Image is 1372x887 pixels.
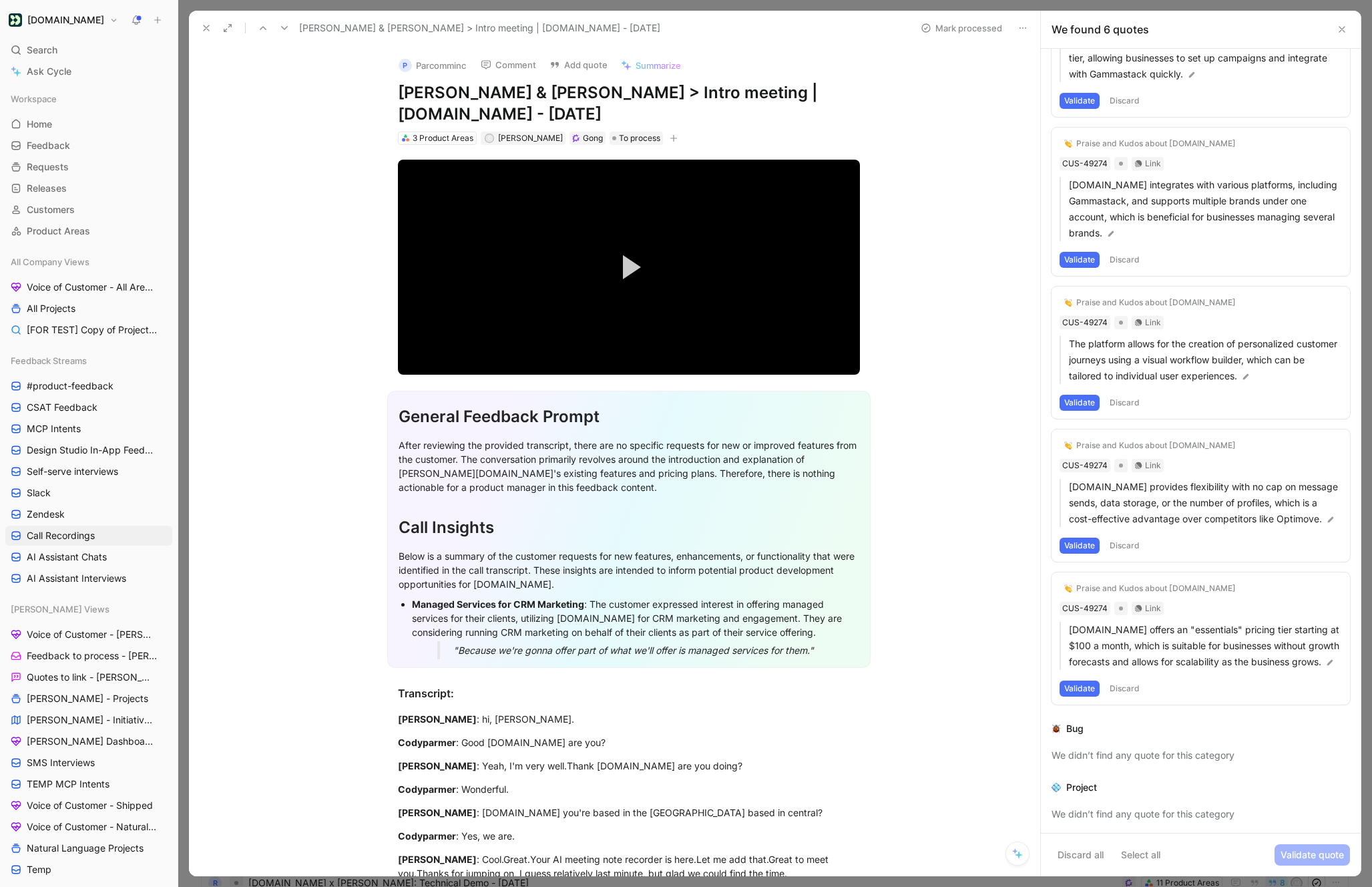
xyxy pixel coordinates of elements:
button: 👏Praise and Kudos about [DOMAIN_NAME] [1060,295,1240,311]
span: [PERSON_NAME] [498,133,563,143]
span: Feedback [27,139,70,152]
a: AI Assistant Interviews [5,568,172,588]
span: Requests [27,160,69,174]
span: [PERSON_NAME] Views [11,602,109,616]
span: Design Studio In-App Feedback [27,443,155,457]
div: : Cool.Great.Your AI meeting note recorder is here.Let me add that.Great to meet you.Thanks for j... [398,852,860,880]
img: 🐞 [1052,724,1061,733]
span: Zendesk [27,508,65,521]
a: Self-serve interviews [5,462,172,482]
button: PParcomminc [393,55,472,75]
div: Transcript: [398,685,860,701]
mark: Codyparmer [398,737,456,748]
div: Call Insights [399,516,859,540]
img: 👏 [1064,140,1072,148]
div: Praise and Kudos about [DOMAIN_NAME] [1076,138,1236,149]
div: Search [5,40,172,60]
a: All Projects [5,299,172,319]
div: P [399,59,412,72]
button: Discard [1105,538,1144,554]
a: Customers [5,200,172,220]
span: Temp [27,863,51,876]
a: Temp [5,860,172,880]
span: Search [27,42,57,58]
button: 👏Praise and Kudos about [DOMAIN_NAME] [1060,580,1240,596]
div: All Company Views [5,252,172,272]
div: Bug [1066,721,1084,737]
span: All Projects [27,302,75,315]
img: pen.svg [1106,229,1116,238]
a: Quotes to link - [PERSON_NAME] [5,667,172,687]
h1: [PERSON_NAME] & [PERSON_NAME] > Intro meeting | [DOMAIN_NAME] - [DATE] [398,82,860,125]
button: Comment [475,55,542,74]
a: Natural Language Projects [5,838,172,858]
button: Validate [1060,93,1100,109]
a: Ask Cycle [5,61,172,81]
a: CSAT Feedback [5,397,172,417]
img: 👏 [1064,441,1072,450]
span: Workspace [11,92,57,106]
button: Validate [1060,395,1100,411]
span: To process [619,132,660,145]
div: To process [610,132,663,145]
span: Voice of Customer - [PERSON_NAME] [27,628,156,641]
button: Summarize [615,56,687,75]
span: [PERSON_NAME] & [PERSON_NAME] > Intro meeting | [DOMAIN_NAME] - [DATE] [299,20,660,36]
button: 👏Praise and Kudos about [DOMAIN_NAME] [1060,437,1240,454]
div: Praise and Kudos about [DOMAIN_NAME] [1076,297,1236,308]
div: [PERSON_NAME] Views [5,599,172,619]
a: Product Areas [5,221,172,241]
button: Validate [1060,252,1100,268]
span: Natural Language Projects [27,842,144,855]
span: AI Assistant Chats [27,550,107,564]
button: Discard [1105,93,1144,109]
div: : The customer expressed interest in offering managed services for their clients, utilizing [DOMA... [412,597,859,639]
span: MCP Intents [27,422,81,435]
p: The platform offers a two-week free trial for the essentials tier, allowing businesses to set up ... [1069,34,1342,82]
span: TEMP MCP Intents [27,777,109,791]
div: : Yeah, I'm very well.Thank [DOMAIN_NAME] are you doing? [398,759,860,773]
img: 💠 [1052,783,1061,792]
a: Voice of Customer - All Areas [5,277,172,297]
span: Voice of Customer - Natural Language [27,820,157,834]
a: Voice of Customer - Shipped [5,795,172,816]
span: Ask Cycle [27,63,71,79]
mark: [PERSON_NAME] [398,854,477,865]
button: Mark processed [915,19,1008,37]
div: : Yes, we are. [398,829,860,843]
img: pen.svg [1187,70,1196,79]
a: Call Recordings [5,526,172,546]
div: : Wonderful. [398,782,860,796]
p: [DOMAIN_NAME] provides flexibility with no cap on message sends, data storage, or the number of p... [1069,479,1342,527]
div: Feedback Streams#product-feedbackCSAT FeedbackMCP IntentsDesign Studio In-App FeedbackSelf-serve ... [5,351,172,588]
img: pen.svg [1326,515,1335,524]
a: Requests [5,157,172,177]
p: [DOMAIN_NAME] offers an "essentials" pricing tier starting at $100 a month, which is suitable for... [1069,622,1342,670]
a: Releases [5,178,172,198]
div: : hi, [PERSON_NAME]. [398,712,860,726]
button: Discard all [1052,844,1110,866]
span: Voice of Customer - All Areas [27,281,154,294]
div: Feedback Streams [5,351,172,371]
button: 👏Praise and Kudos about [DOMAIN_NAME] [1060,136,1240,152]
a: Zendesk [5,504,172,524]
span: Product Areas [27,224,90,238]
div: 3 Product Areas [413,132,473,145]
div: [PERSON_NAME] ViewsVoice of Customer - [PERSON_NAME]Feedback to process - [PERSON_NAME]Quotes to ... [5,599,172,880]
span: Self-serve interviews [27,465,118,478]
a: [FOR TEST] Copy of Projects for Discovery [5,320,172,340]
span: Slack [27,486,51,500]
p: The platform allows for the creation of personalized customer journeys using a visual workflow bu... [1069,336,1342,384]
div: Below is a summary of the customer requests for new features, enhancements, or functionality that... [399,549,859,591]
span: Voice of Customer - Shipped [27,799,153,812]
a: Slack [5,483,172,503]
span: Call Recordings [27,529,95,542]
div: General Feedback Prompt [399,405,859,429]
span: Summarize [636,59,681,71]
button: Select all [1115,844,1166,866]
span: Releases [27,182,67,195]
button: Play Video [599,237,659,297]
a: TEMP MCP Intents [5,774,172,794]
div: All Company ViewsVoice of Customer - All AreasAll Projects[FOR TEST] Copy of Projects for Discovery [5,252,172,340]
button: Discard [1105,681,1144,697]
